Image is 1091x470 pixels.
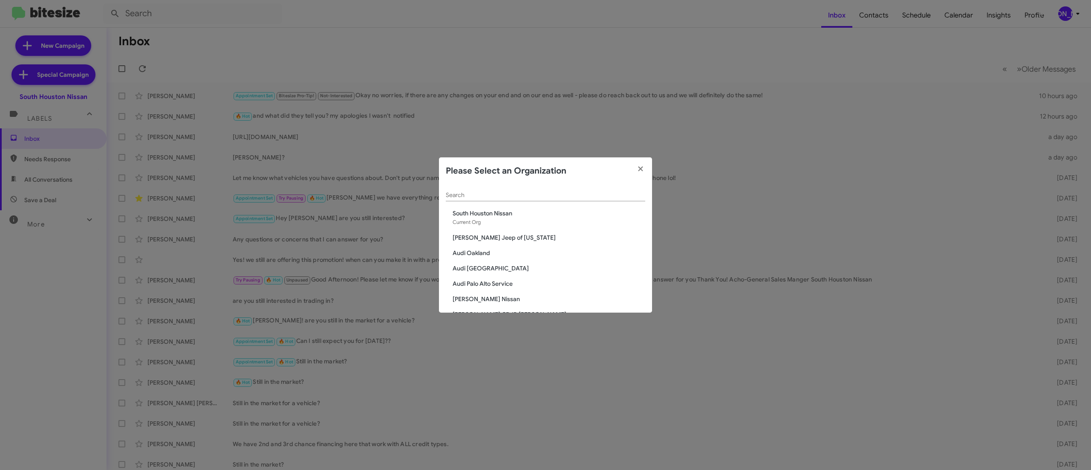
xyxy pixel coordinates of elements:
[453,219,481,225] span: Current Org
[453,279,645,288] span: Audi Palo Alto Service
[453,249,645,257] span: Audi Oakland
[453,233,645,242] span: [PERSON_NAME] Jeep of [US_STATE]
[453,295,645,303] span: [PERSON_NAME] Nissan
[446,164,566,178] h2: Please Select an Organization
[453,310,645,319] span: [PERSON_NAME] CDJR [PERSON_NAME]
[453,264,645,273] span: Audi [GEOGRAPHIC_DATA]
[453,209,645,218] span: South Houston Nissan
